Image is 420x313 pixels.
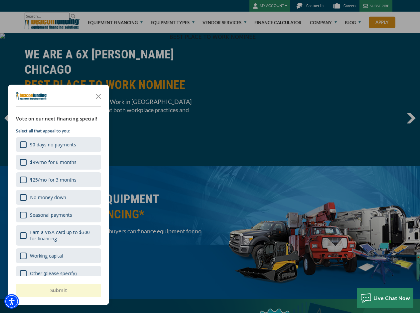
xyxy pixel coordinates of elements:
[16,115,101,122] div: Vote on our next financing special!
[16,248,101,263] div: Working capital
[16,266,101,281] div: Other (please specify)
[373,295,410,301] span: Live Chat Now
[16,92,47,100] img: Company logo
[30,270,77,276] div: Other (please specify)
[16,155,101,170] div: $99/mo for 6 months
[30,194,66,200] div: No money down
[16,225,101,246] div: Earn a VISA card up to $300 for financing
[4,294,19,309] div: Accessibility Menu
[16,137,101,152] div: 90 days no payments
[16,172,101,187] div: $25/mo for 3 months
[30,229,97,242] div: Earn a VISA card up to $300 for financing
[30,253,63,259] div: Working capital
[16,207,101,222] div: Seasonal payments
[16,284,101,297] button: Submit
[357,288,414,308] button: Live Chat Now
[16,128,101,134] p: Select all that appeal to you:
[92,89,105,103] button: Close the survey
[8,85,109,305] div: Survey
[16,190,101,205] div: No money down
[30,177,76,183] div: $25/mo for 3 months
[30,212,72,218] div: Seasonal payments
[30,141,76,148] div: 90 days no payments
[30,159,76,165] div: $99/mo for 6 months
